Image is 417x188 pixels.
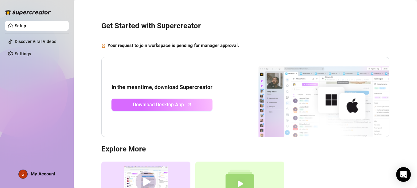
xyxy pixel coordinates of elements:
[15,39,56,44] a: Discover Viral Videos
[101,21,389,31] h3: Get Started with Supercreator
[101,144,389,154] h3: Explore More
[19,170,27,178] img: ACg8ocKWf5nPuNgWaqT6chLbIm6K10Q3rKFaIssiC_6zdgqI4dEeJw=s96-c
[101,42,106,49] span: hourglass
[107,43,239,48] strong: Your request to join workspace is pending for manager approval.
[15,51,31,56] a: Settings
[111,99,212,111] a: Download Desktop Apparrow-up
[15,23,26,28] a: Setup
[5,9,51,15] img: logo-BBDzfeDw.svg
[236,57,389,137] img: download app
[396,167,411,182] div: Open Intercom Messenger
[31,171,55,177] span: My Account
[111,84,212,90] strong: In the meantime, download Supercreator
[186,101,193,108] span: arrow-up
[133,101,184,108] span: Download Desktop App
